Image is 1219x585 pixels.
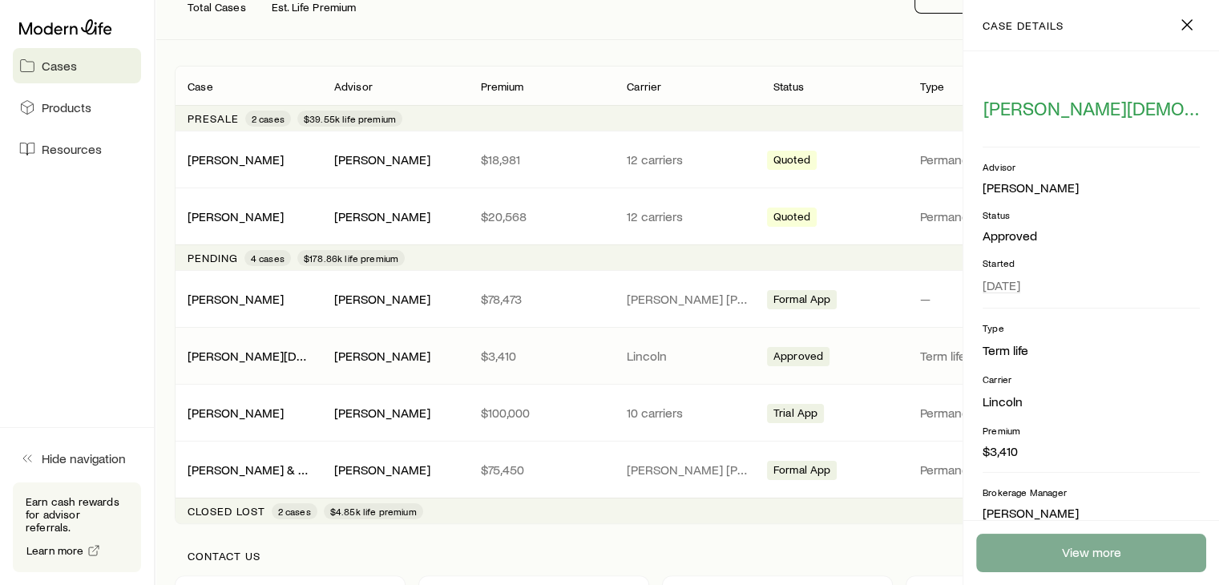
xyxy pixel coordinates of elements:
p: Permanent life [920,208,1041,224]
span: Quoted [773,153,810,170]
span: $39.55k life premium [304,112,396,125]
li: Lincoln [983,392,1200,411]
a: View more [976,534,1206,572]
p: $100,000 [480,405,601,421]
p: Permanent life [920,151,1041,167]
span: Products [42,99,91,115]
span: $178.86k life premium [304,252,398,264]
p: [PERSON_NAME] [983,505,1200,521]
p: Total Cases [188,1,246,14]
div: [PERSON_NAME] [188,291,284,308]
a: [PERSON_NAME] [188,291,284,306]
p: case details [983,19,1064,32]
p: Type [920,80,945,93]
span: 4 cases [251,252,285,264]
span: 2 cases [278,505,311,518]
p: [PERSON_NAME] [PERSON_NAME] [627,462,748,478]
p: Permanent life [920,462,1041,478]
p: Term life [920,348,1041,364]
p: $3,410 [983,443,1200,459]
span: Quoted [773,210,810,227]
div: [PERSON_NAME] [334,151,430,168]
a: Cases [13,48,141,83]
div: [PERSON_NAME] [334,208,430,225]
div: Earn cash rewards for advisor referrals.Learn more [13,482,141,572]
p: $18,981 [480,151,601,167]
span: Learn more [26,545,84,556]
p: 10 carriers [627,405,748,421]
p: Status [983,208,1200,221]
p: Type [983,321,1200,334]
p: [PERSON_NAME] [PERSON_NAME] [627,291,748,307]
p: $20,568 [480,208,601,224]
p: $78,473 [480,291,601,307]
div: [PERSON_NAME] [188,208,284,225]
div: [PERSON_NAME] [334,348,430,365]
a: [PERSON_NAME] [188,405,284,420]
a: [PERSON_NAME] & [PERSON_NAME] [188,462,394,477]
p: Carrier [983,373,1200,385]
a: Resources [13,131,141,167]
span: $4.85k life premium [330,505,417,518]
p: Approved [983,228,1200,244]
p: — [920,291,1041,307]
span: Resources [42,141,102,157]
p: 12 carriers [627,208,748,224]
button: Hide navigation [13,441,141,476]
p: Contact us [188,550,1187,563]
p: Case [188,80,213,93]
p: Pending [188,252,238,264]
p: 12 carriers [627,151,748,167]
p: Advisor [983,160,1200,173]
div: [PERSON_NAME] & [PERSON_NAME] [188,462,309,478]
p: Status [773,80,804,93]
div: [PERSON_NAME] [334,462,430,478]
p: Premium [480,80,523,93]
p: Advisor [334,80,373,93]
p: $75,450 [480,462,601,478]
a: Products [13,90,141,125]
div: Client cases [175,66,1200,524]
a: [PERSON_NAME][DEMOGRAPHIC_DATA] [188,348,414,363]
p: Lincoln [627,348,748,364]
div: [PERSON_NAME] [983,180,1079,196]
p: Earn cash rewards for advisor referrals. [26,495,128,534]
p: Presale [188,112,239,125]
div: [PERSON_NAME][DEMOGRAPHIC_DATA] [188,348,309,365]
span: Hide navigation [42,450,126,466]
div: [PERSON_NAME] [334,405,430,422]
span: Approved [773,349,823,366]
span: Formal App [773,463,831,480]
a: [PERSON_NAME] [188,151,284,167]
p: Started [983,256,1200,269]
div: [PERSON_NAME] [334,291,430,308]
p: Closed lost [188,505,265,518]
span: Trial App [773,406,817,423]
span: 2 cases [252,112,285,125]
span: Cases [42,58,77,74]
span: [PERSON_NAME][DEMOGRAPHIC_DATA] [983,97,1199,119]
a: [PERSON_NAME] [188,208,284,224]
span: [DATE] [983,277,1020,293]
p: Est. Life Premium [272,1,357,14]
div: [PERSON_NAME] [188,151,284,168]
p: Permanent life [920,405,1041,421]
div: [PERSON_NAME] [188,405,284,422]
span: Formal App [773,292,831,309]
p: Brokerage Manager [983,486,1200,498]
p: Carrier [627,80,661,93]
p: Premium [983,424,1200,437]
p: $3,410 [480,348,601,364]
li: Term life [983,341,1200,360]
button: [PERSON_NAME][DEMOGRAPHIC_DATA] [983,96,1200,121]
